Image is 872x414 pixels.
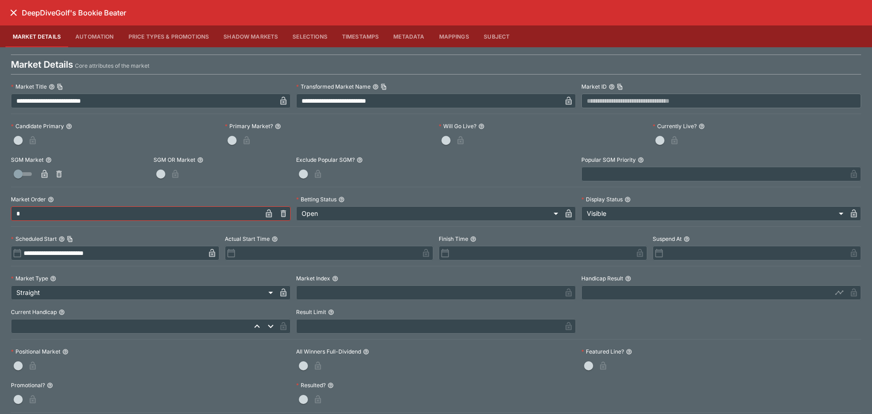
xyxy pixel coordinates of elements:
[699,123,705,130] button: Currently Live?
[296,274,330,282] p: Market Index
[11,285,276,300] div: Straight
[581,156,636,164] p: Popular SGM Priority
[66,123,72,130] button: Candidate Primary
[48,196,54,203] button: Market Order
[296,348,361,355] p: All Winners Full-Dividend
[296,381,326,389] p: Resulted?
[275,123,281,130] button: Primary Market?
[225,122,273,130] p: Primary Market?
[327,382,334,389] button: Resulted?
[638,157,644,163] button: Popular SGM Priority
[626,349,632,355] button: Featured Line?
[75,61,149,70] p: Core attributes of the market
[372,84,379,90] button: Transformed Market NameCopy To Clipboard
[328,309,334,315] button: Result Limit
[11,83,47,90] p: Market Title
[296,195,337,203] p: Betting Status
[216,25,285,47] button: Shadow Markets
[11,308,57,316] p: Current Handicap
[49,84,55,90] button: Market TitleCopy To Clipboard
[617,84,623,90] button: Copy To Clipboard
[11,235,57,243] p: Scheduled Start
[684,236,690,242] button: Suspend At
[11,59,73,70] h4: Market Details
[59,236,65,242] button: Scheduled StartCopy To Clipboard
[68,25,121,47] button: Automation
[57,84,63,90] button: Copy To Clipboard
[59,309,65,315] button: Current Handicap
[609,84,615,90] button: Market IDCopy To Clipboard
[11,274,48,282] p: Market Type
[357,157,363,163] button: Exclude Popular SGM?
[11,156,44,164] p: SGM Market
[50,275,56,282] button: Market Type
[478,123,485,130] button: Will Go Live?
[653,235,682,243] p: Suspend At
[296,156,355,164] p: Exclude Popular SGM?
[45,157,52,163] button: SGM Market
[439,235,468,243] p: Finish Time
[11,195,46,203] p: Market Order
[121,25,217,47] button: Price Types & Promotions
[225,235,270,243] p: Actual Start Time
[476,25,517,47] button: Subject
[653,122,697,130] p: Currently Live?
[338,196,345,203] button: Betting Status
[47,382,53,389] button: Promotional?
[154,156,195,164] p: SGM OR Market
[285,25,335,47] button: Selections
[5,25,68,47] button: Market Details
[296,308,326,316] p: Result Limit
[470,236,476,242] button: Finish Time
[197,157,203,163] button: SGM OR Market
[432,25,476,47] button: Mappings
[386,25,431,47] button: Metadata
[624,196,631,203] button: Display Status
[22,8,126,18] h6: DeepDiveGolf's Bookie Beater
[11,122,64,130] p: Candidate Primary
[296,83,371,90] p: Transformed Market Name
[11,381,45,389] p: Promotional?
[272,236,278,242] button: Actual Start Time
[625,275,631,282] button: Handicap Result
[62,349,69,355] button: Positional Market
[335,25,386,47] button: Timestamps
[11,348,60,355] p: Positional Market
[581,206,847,221] div: Visible
[439,122,476,130] p: Will Go Live?
[581,348,624,355] p: Featured Line?
[581,83,607,90] p: Market ID
[581,195,623,203] p: Display Status
[332,275,338,282] button: Market Index
[67,236,73,242] button: Copy To Clipboard
[5,5,22,21] button: close
[581,274,623,282] p: Handicap Result
[381,84,387,90] button: Copy To Clipboard
[363,349,369,355] button: All Winners Full-Dividend
[296,206,561,221] div: Open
